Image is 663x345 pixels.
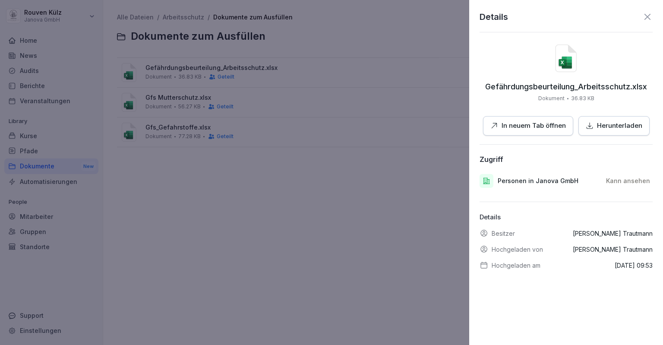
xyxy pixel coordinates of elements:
[480,10,508,23] p: Details
[538,95,565,102] p: Dokument
[480,155,503,164] div: Zugriff
[485,82,647,91] p: Gefährdungsbeurteilung_Arbeitsschutz.xlsx
[483,116,573,136] button: In neuem Tab öffnen
[597,121,642,131] p: Herunterladen
[498,177,578,185] p: Personen in Janova GmbH
[573,229,653,238] p: [PERSON_NAME] Trautmann
[606,177,650,185] p: Kann ansehen
[573,245,653,254] p: [PERSON_NAME] Trautmann
[492,245,543,254] p: Hochgeladen von
[615,261,653,270] p: [DATE] 09:53
[480,212,653,222] p: Details
[492,229,515,238] p: Besitzer
[571,95,594,102] p: 36.83 KB
[578,116,650,136] button: Herunterladen
[502,121,566,131] p: In neuem Tab öffnen
[492,261,540,270] p: Hochgeladen am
